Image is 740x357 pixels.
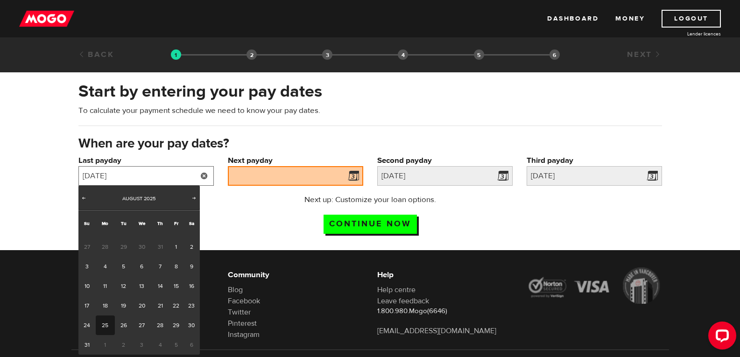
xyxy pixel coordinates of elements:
[132,335,151,355] span: 3
[78,237,96,257] span: 27
[190,194,199,203] a: Next
[377,155,513,166] label: Second payday
[96,237,115,257] span: 28
[169,276,183,296] a: 15
[228,155,363,166] label: Next payday
[169,257,183,276] a: 8
[151,315,169,335] a: 28
[228,296,260,306] a: Facebook
[115,257,132,276] a: 5
[132,296,151,315] a: 20
[171,49,181,60] img: transparent-188c492fd9eaac0f573672f40bb141c2.gif
[377,296,429,306] a: Leave feedback
[277,194,463,205] p: Next up: Customize your loan options.
[84,220,90,226] span: Sunday
[79,194,89,203] a: Prev
[377,285,416,294] a: Help centre
[662,10,721,28] a: Logout
[157,220,163,226] span: Thursday
[132,276,151,296] a: 13
[102,220,108,226] span: Monday
[228,308,251,317] a: Twitter
[115,296,132,315] a: 19
[115,276,132,296] a: 12
[190,194,198,202] span: Next
[324,215,417,234] input: Continue now
[651,30,721,37] a: Lender licences
[377,307,513,316] p: 1.800.980.Mogo(6646)
[701,318,740,357] iframe: LiveChat chat widget
[19,10,74,28] img: mogo_logo-11ee424be714fa7cbb0f0f49df9e16ec.png
[151,296,169,315] a: 21
[78,155,214,166] label: Last payday
[228,319,257,328] a: Pinterest
[183,237,200,257] a: 2
[377,326,496,336] a: [EMAIL_ADDRESS][DOMAIN_NAME]
[151,237,169,257] span: 31
[78,49,114,60] a: Back
[78,315,96,335] a: 24
[132,257,151,276] a: 6
[78,105,662,116] p: To calculate your payment schedule we need to know your pay dates.
[547,10,599,28] a: Dashboard
[139,220,145,226] span: Wednesday
[78,276,96,296] a: 10
[169,315,183,335] a: 29
[78,335,96,355] a: 31
[132,315,151,335] a: 27
[169,335,183,355] span: 5
[183,335,200,355] span: 6
[183,315,200,335] a: 30
[377,269,513,280] h6: Help
[78,257,96,276] a: 3
[115,335,132,355] span: 2
[96,257,115,276] a: 4
[627,49,662,60] a: Next
[78,82,662,101] h2: Start by entering your pay dates
[132,237,151,257] span: 30
[121,220,127,226] span: Tuesday
[527,267,662,304] img: legal-icons-92a2ffecb4d32d839781d1b4e4802d7b.png
[228,285,243,294] a: Blog
[144,195,155,202] span: 2025
[151,335,169,355] span: 4
[189,220,194,226] span: Saturday
[527,155,662,166] label: Third payday
[183,257,200,276] a: 9
[96,335,115,355] span: 1
[169,296,183,315] a: 22
[96,315,115,335] a: 25
[183,296,200,315] a: 23
[183,276,200,296] a: 16
[96,296,115,315] a: 18
[80,194,87,202] span: Prev
[169,237,183,257] a: 1
[115,237,132,257] span: 29
[78,136,662,151] h3: When are your pay dates?
[78,296,96,315] a: 17
[174,220,178,226] span: Friday
[615,10,645,28] a: Money
[228,269,363,280] h6: Community
[96,276,115,296] a: 11
[228,330,260,339] a: Instagram
[151,276,169,296] a: 14
[151,257,169,276] a: 7
[122,195,142,202] span: August
[115,315,132,335] a: 26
